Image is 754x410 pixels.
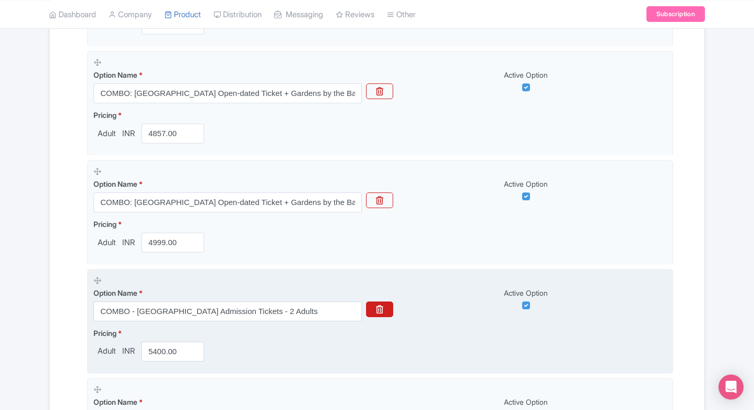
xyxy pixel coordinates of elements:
[120,128,137,140] span: INR
[120,237,137,249] span: INR
[646,6,705,22] a: Subscription
[93,111,116,119] span: Pricing
[93,237,120,249] span: Adult
[93,345,120,357] span: Adult
[504,288,548,297] span: Active Option
[93,192,362,212] input: Option Name
[142,342,204,361] input: 0.00
[142,124,204,143] input: 0.00
[93,128,120,140] span: Adult
[93,70,137,79] span: Option Name
[93,329,116,337] span: Pricing
[93,302,362,321] input: Option Name
[504,179,548,188] span: Active Option
[93,179,137,188] span: Option Name
[142,233,204,252] input: 0.00
[93,220,116,228] span: Pricing
[504,397,548,406] span: Active Option
[504,70,548,79] span: Active Option
[93,288,137,297] span: Option Name
[718,375,744,400] div: Open Intercom Messenger
[93,83,362,103] input: Option Name
[93,397,137,406] span: Option Name
[120,345,137,357] span: INR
